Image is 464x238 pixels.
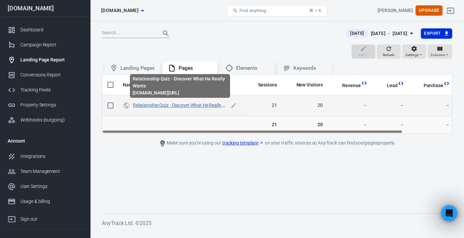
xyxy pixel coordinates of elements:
span: Sessions [258,82,277,88]
button: Search [158,25,174,41]
a: Webhooks (outgoing) [2,112,88,128]
a: Conversions Report [2,67,88,82]
svg: This column is calculated from AnyTrack real-time data [443,80,450,87]
div: Webhooks (outgoing) [20,116,82,124]
span: － [333,102,368,109]
span: Purchase [424,82,444,89]
div: Landing Pages [121,65,155,72]
span: Revenue [342,82,361,89]
span: 21 [249,122,277,128]
div: User Settings [20,183,82,190]
span: New Visitors [296,82,323,88]
div: Tracking Pixels [20,86,82,93]
span: Lead [378,82,398,89]
button: [DOMAIN_NAME] [98,4,147,17]
h6: AnyTrack Ltd. © 2025 [102,219,452,227]
span: 20 [288,122,323,128]
div: Landing Page Report [20,56,82,63]
span: Columns [431,52,445,58]
span: － [415,102,450,109]
div: [DATE] － [DATE] [371,29,408,38]
button: Columns [428,44,452,59]
div: Dashboard [20,26,82,33]
span: Refresh [383,52,395,58]
span: 21 [249,102,277,109]
button: Settings [402,44,426,59]
div: Sign out [20,216,82,223]
div: scrollable content [102,74,452,134]
a: Property Settings [2,97,88,112]
a: Sign out [443,3,459,19]
button: Upgrade [416,5,443,16]
span: － [333,122,368,128]
span: [DATE] [347,30,367,37]
span: － [378,122,404,128]
div: Account id: e7bbBimc [378,7,413,14]
span: Lead [387,82,398,89]
a: Tracking Pixels [2,82,88,97]
button: Export [421,28,452,39]
span: Total revenue calculated by AnyTrack. [342,81,361,89]
span: Total revenue calculated by AnyTrack. [333,81,361,89]
div: Property Settings [20,101,82,108]
button: [DATE][DATE] － [DATE] [341,28,421,39]
span: Settings [406,52,419,58]
div: Pages [179,65,212,72]
span: 20 [288,102,323,109]
button: Refresh [377,44,401,59]
div: Integrations [20,153,82,160]
div: Team Management [20,168,82,175]
iframe: Intercom live chat [441,205,457,221]
div: ⌘ + K [309,8,321,13]
div: Usage & billing [20,198,82,205]
span: Purchase [415,82,444,89]
span: quizforlove.xyz [101,6,139,15]
a: Dashboard [2,22,88,37]
span: New Visitors [288,82,323,88]
button: Find anything...⌘ + K [227,5,327,16]
span: － [378,102,404,109]
div: Elements [236,65,269,72]
svg: This column is calculated from AnyTrack real-time data [361,80,368,86]
a: Usage & billing [2,194,88,209]
input: Search... [102,29,155,38]
span: Name [123,82,144,88]
a: Integrations [2,149,88,164]
a: Landing Page Report [2,52,88,67]
div: Conversions Report [20,71,82,78]
a: Sign out [2,209,88,227]
svg: UTM & Web Traffic [123,101,130,109]
div: Campaign Report [20,41,82,48]
a: Campaign Report [2,37,88,52]
div: Relationship Quiz - Discover What He Really Wants [DOMAIN_NAME][URL] [130,74,230,98]
span: Sessions [249,82,277,88]
li: Account [2,133,88,149]
a: Relationship Quiz - Discover What He Really Wants [133,102,236,108]
span: － [415,122,450,128]
a: User Settings [2,179,88,194]
div: Keywords [293,65,327,72]
div: [DOMAIN_NAME] [2,5,88,11]
div: Make sure you're using our on your traffic sources so AnyTrack can find your pages properly. [127,139,427,147]
a: Team Management [2,164,88,179]
svg: This column is calculated from AnyTrack real-time data [398,80,404,87]
span: Find anything... [239,8,270,13]
a: tracking template [222,140,264,147]
span: Name [123,82,136,88]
